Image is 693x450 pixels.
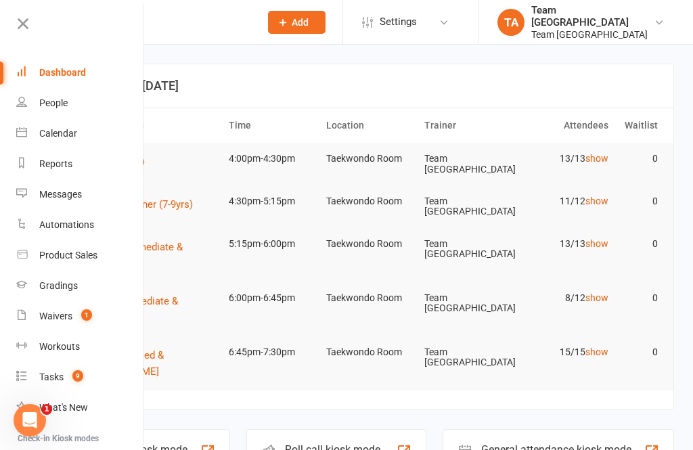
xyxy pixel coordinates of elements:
div: Automations [39,219,94,230]
a: Product Sales [16,240,144,271]
td: 0 [614,185,663,217]
a: show [585,346,608,357]
td: Team [GEOGRAPHIC_DATA] [418,143,516,185]
td: 4:00pm-4:30pm [223,143,321,175]
td: 13/13 [516,228,614,260]
a: Workouts [16,332,144,362]
td: 4:30pm-5:15pm [223,185,321,217]
td: Taekwondo Room [320,336,418,368]
a: Automations [16,210,144,240]
div: Team [GEOGRAPHIC_DATA] [531,4,654,28]
div: Messages [39,189,82,200]
div: People [39,97,68,108]
span: 9 [72,370,83,382]
div: Gradings [39,280,78,291]
th: Time [223,108,321,143]
h3: Coming up [DATE] [81,79,658,93]
span: 1 [41,404,52,415]
td: Taekwondo Room [320,185,418,217]
td: Team [GEOGRAPHIC_DATA] [418,228,516,271]
input: Search... [80,13,250,32]
a: People [16,88,144,118]
td: 15/15 [516,336,614,368]
a: Dashboard [16,58,144,88]
button: Warrior Intermediate & Advanced [81,239,217,271]
a: show [585,153,608,164]
a: Reports [16,149,144,179]
td: Team [GEOGRAPHIC_DATA] [418,282,516,325]
td: 11/12 [516,185,614,217]
td: 0 [614,282,663,314]
th: Waitlist [614,108,663,143]
th: Trainer [418,108,516,143]
td: Taekwondo Room [320,228,418,260]
a: Messages [16,179,144,210]
td: 8/12 [516,282,614,314]
td: 0 [614,143,663,175]
a: Calendar [16,118,144,149]
div: Waivers [39,311,72,321]
span: 1 [81,309,92,321]
td: 6:00pm-6:45pm [223,282,321,314]
td: 5:15pm-6:00pm [223,228,321,260]
td: 0 [614,336,663,368]
a: show [585,196,608,206]
button: Teens Advanced & [PERSON_NAME] [81,347,217,380]
div: Team [GEOGRAPHIC_DATA] [531,28,654,41]
a: show [585,292,608,303]
a: Gradings [16,271,144,301]
div: Tasks [39,372,64,382]
span: Settings [380,7,417,37]
div: What's New [39,402,88,413]
div: TA [497,9,524,36]
td: Team [GEOGRAPHIC_DATA] [418,185,516,228]
a: Waivers 1 [16,301,144,332]
td: Taekwondo Room [320,282,418,314]
th: Event/Booking [75,108,223,143]
div: Product Sales [39,250,97,261]
span: Add [292,17,309,28]
a: What's New [16,392,144,423]
a: show [585,238,608,249]
iframe: Intercom live chat [14,404,46,436]
div: Reports [39,158,72,169]
button: Junior Intermediate & Advanced [81,293,217,325]
div: Dashboard [39,67,86,78]
td: 0 [614,228,663,260]
td: Taekwondo Room [320,143,418,175]
td: Team [GEOGRAPHIC_DATA] [418,336,516,379]
div: Calendar [39,128,77,139]
a: Tasks 9 [16,362,144,392]
button: Add [268,11,326,34]
th: Location [320,108,418,143]
div: Workouts [39,341,80,352]
th: Attendees [516,108,614,143]
td: 13/13 [516,143,614,175]
td: 6:45pm-7:30pm [223,336,321,368]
